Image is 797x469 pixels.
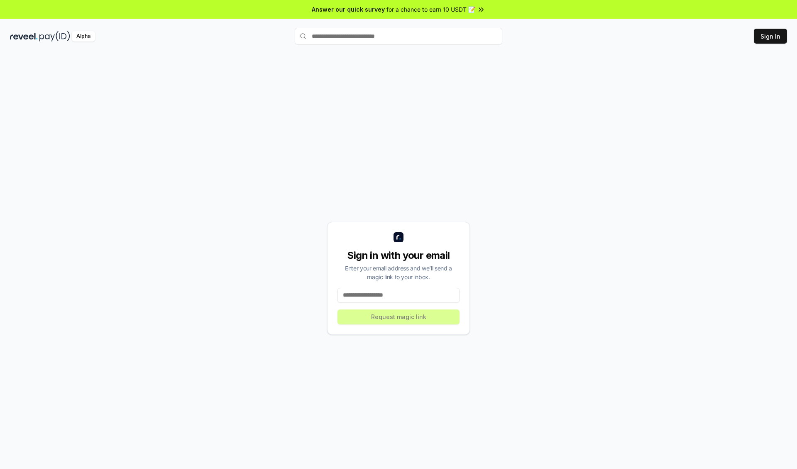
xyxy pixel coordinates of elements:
button: Sign In [754,29,787,44]
img: pay_id [39,31,70,42]
div: Sign in with your email [337,249,460,262]
span: Answer our quick survey [312,5,385,14]
div: Enter your email address and we’ll send a magic link to your inbox. [337,264,460,281]
img: reveel_dark [10,31,38,42]
span: for a chance to earn 10 USDT 📝 [386,5,475,14]
img: logo_small [394,232,403,242]
div: Alpha [72,31,95,42]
